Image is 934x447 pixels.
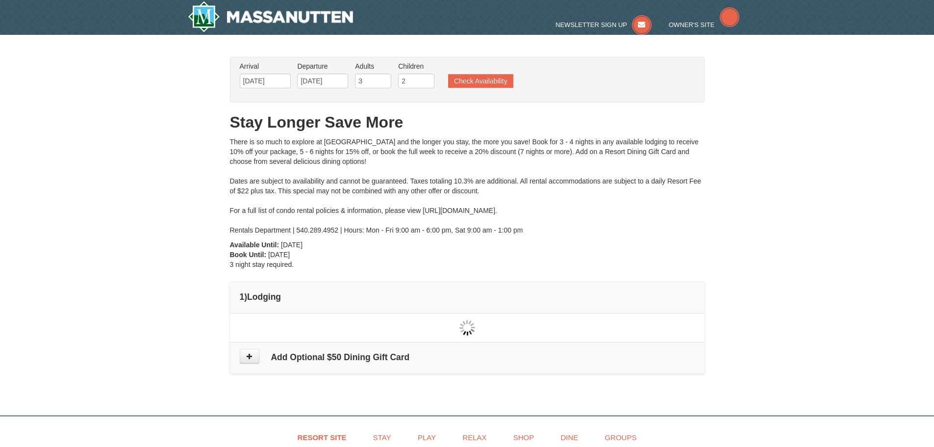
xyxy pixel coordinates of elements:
[398,61,434,71] label: Children
[240,292,695,302] h4: 1 Lodging
[240,352,695,362] h4: Add Optional $50 Dining Gift Card
[355,61,391,71] label: Adults
[230,112,705,132] h1: Stay Longer Save More
[188,1,353,32] a: Massanutten Resort
[230,251,267,259] strong: Book Until:
[230,261,294,268] span: 3 night stay required.
[669,21,739,28] a: Owner's Site
[281,241,303,249] span: [DATE]
[230,241,279,249] strong: Available Until:
[240,61,291,71] label: Arrival
[244,292,247,302] span: )
[268,251,290,259] span: [DATE]
[669,21,715,28] span: Owner's Site
[297,61,348,71] label: Departure
[555,21,652,28] a: Newsletter Sign Up
[448,74,513,88] button: Check Availability
[188,1,353,32] img: Massanutten Resort Logo
[230,137,705,235] div: There is so much to explore at [GEOGRAPHIC_DATA] and the longer you stay, the more you save! Book...
[459,320,475,336] img: wait gif
[555,21,627,28] span: Newsletter Sign Up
